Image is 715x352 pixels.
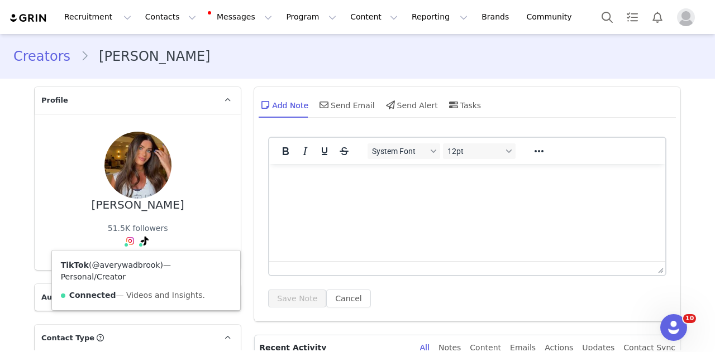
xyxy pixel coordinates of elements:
[126,237,135,245] img: instagram.svg
[654,262,665,275] div: Press the Up and Down arrow keys to resize the editor.
[203,4,279,30] button: Messages
[520,4,584,30] a: Community
[41,292,114,303] span: Audience Reports
[89,261,163,269] span: ( )
[368,143,440,159] button: Fonts
[69,291,116,300] strong: Connected
[335,143,354,159] button: Strikethrough
[104,132,171,199] img: fd061a22-31e2-468a-97f5-bc0fe6f3a3c5.jpg
[660,314,687,341] iframe: Intercom live chat
[116,291,205,300] span: — Videos and Insights.
[405,4,474,30] button: Reporting
[279,4,343,30] button: Program
[683,314,696,323] span: 10
[268,290,326,307] button: Save Note
[61,261,89,269] strong: TikTok
[595,4,619,30] button: Search
[259,91,308,118] div: Add Note
[295,143,314,159] button: Italic
[620,4,645,30] a: Tasks
[384,91,438,118] div: Send Alert
[677,8,695,26] img: placeholder-profile.jpg
[276,143,295,159] button: Bold
[344,4,404,30] button: Content
[9,13,48,23] img: grin logo
[13,46,80,66] a: Creators
[41,332,94,344] span: Contact Type
[372,147,427,156] span: System Font
[670,8,706,26] button: Profile
[443,143,516,159] button: Font sizes
[108,223,168,234] div: 51.5K followers
[92,199,184,211] div: [PERSON_NAME]
[139,4,203,30] button: Contacts
[447,147,502,156] span: 12pt
[41,95,68,106] span: Profile
[317,91,375,118] div: Send Email
[92,261,160,269] a: @averywadbrook
[645,4,670,30] button: Notifications
[269,164,665,261] iframe: Rich Text Area
[58,4,138,30] button: Recruitment
[315,143,334,159] button: Underline
[530,143,549,159] button: Reveal or hide additional toolbar items
[475,4,519,30] a: Brands
[447,91,482,118] div: Tasks
[326,290,370,307] button: Cancel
